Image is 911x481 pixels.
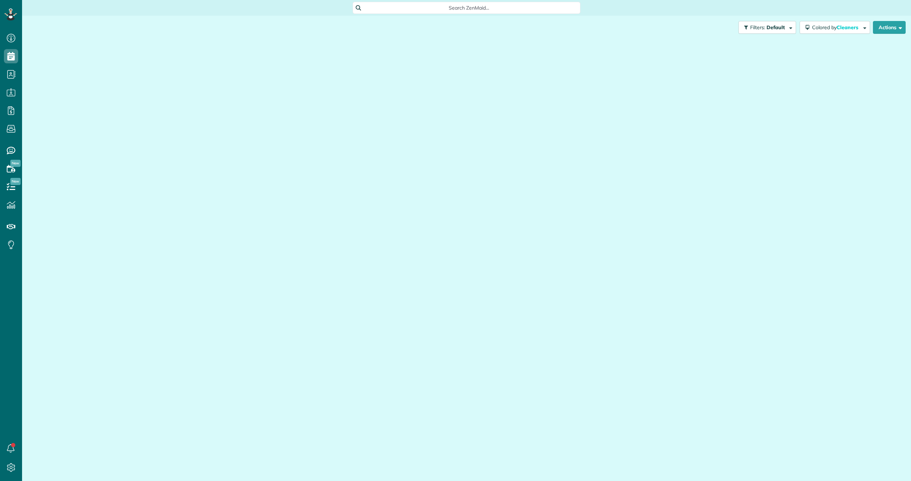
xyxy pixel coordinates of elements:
[873,21,906,34] button: Actions
[800,21,870,34] button: Colored byCleaners
[10,160,21,167] span: New
[750,24,765,31] span: Filters:
[837,24,859,31] span: Cleaners
[735,21,796,34] a: Filters: Default
[767,24,785,31] span: Default
[812,24,861,31] span: Colored by
[738,21,796,34] button: Filters: Default
[10,178,21,185] span: New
